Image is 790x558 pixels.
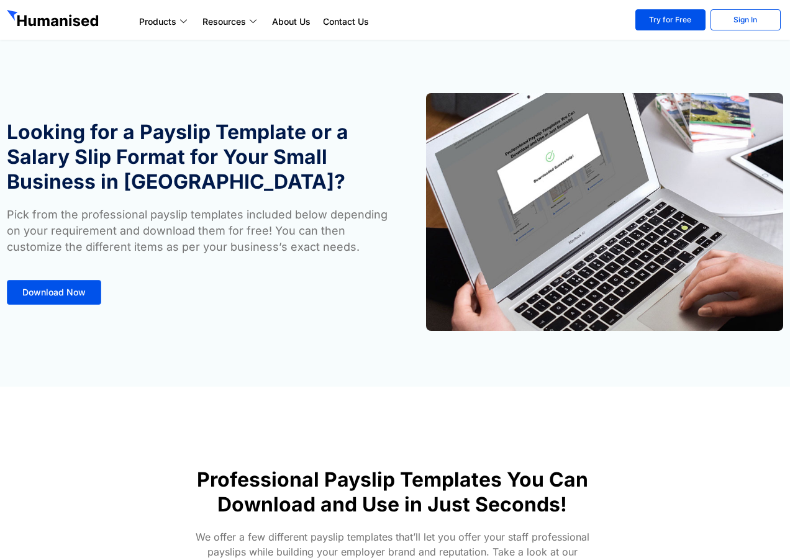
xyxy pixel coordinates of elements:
[22,288,86,297] span: Download Now
[7,120,389,194] h1: Looking for a Payslip Template or a Salary Slip Format for Your Small Business in [GEOGRAPHIC_DATA]?
[196,14,266,29] a: Resources
[7,280,101,305] a: Download Now
[266,14,317,29] a: About Us
[635,9,706,30] a: Try for Free
[711,9,781,30] a: Sign In
[174,467,611,517] h1: Professional Payslip Templates You Can Download and Use in Just Seconds!
[133,14,196,29] a: Products
[7,207,389,255] p: Pick from the professional payslip templates included below depending on your requirement and dow...
[317,14,375,29] a: Contact Us
[7,10,101,30] img: GetHumanised Logo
